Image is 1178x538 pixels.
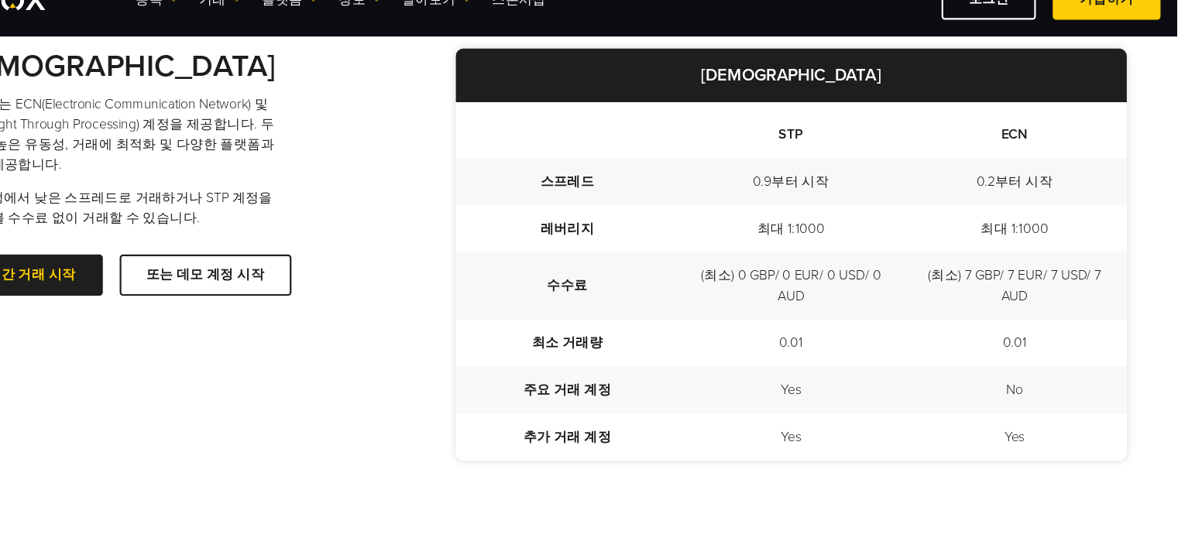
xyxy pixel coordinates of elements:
td: Yes [720,416,926,459]
a: 플랫폼 [336,26,387,44]
a: 종목 [220,26,259,44]
strong: [DEMOGRAPHIC_DATA] [740,95,905,114]
a: INFINOX Logo [15,25,173,45]
td: 0.9부터 시작 [720,180,926,224]
td: (최소) 7 GBP/ 7 EUR/ 7 USD/ 7 AUD [926,267,1132,329]
a: 가입하기 [1063,15,1163,53]
td: 최소 거래량 [514,329,720,372]
p: ECN 계정에서 낮은 스프레드로 거래하거나 STP 계정을 통해 후불 수수료 없이 거래할 수 있습니다. [47,208,357,245]
td: 0.01 [720,329,926,372]
td: 최대 1:1000 [720,224,926,267]
strong: [DEMOGRAPHIC_DATA] [47,80,349,113]
td: Yes [720,372,926,416]
p: INFINOX는 ECN(Electronic Communication Network) 및 STP(Straight Through Processing) 계정을 제공합니다. 두 가지... [47,122,357,196]
a: 스폰서십 [548,26,597,44]
a: 실시간 거래 시작 [47,269,190,307]
a: 또는 데모 계정 시작 [205,269,363,307]
td: 최대 1:1000 [926,224,1132,267]
td: No [926,372,1132,416]
td: 수수료 [514,267,720,329]
td: 주요 거래 계정 [514,372,720,416]
a: 알아보기 [465,26,528,44]
td: 레버리지 [514,224,720,267]
a: 정보 [407,26,445,44]
td: 스프레드 [514,180,720,224]
th: ECN [926,129,1132,180]
td: 추가 거래 계정 [514,416,720,459]
a: 거래 [278,26,317,44]
th: STP [720,129,926,180]
td: 0.2부터 시작 [926,180,1132,224]
td: (최소) 0 GBP/ 0 EUR/ 0 USD/ 0 AUD [720,267,926,329]
td: 0.01 [926,329,1132,372]
td: Yes [926,416,1132,459]
a: 로그인 [961,15,1048,53]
